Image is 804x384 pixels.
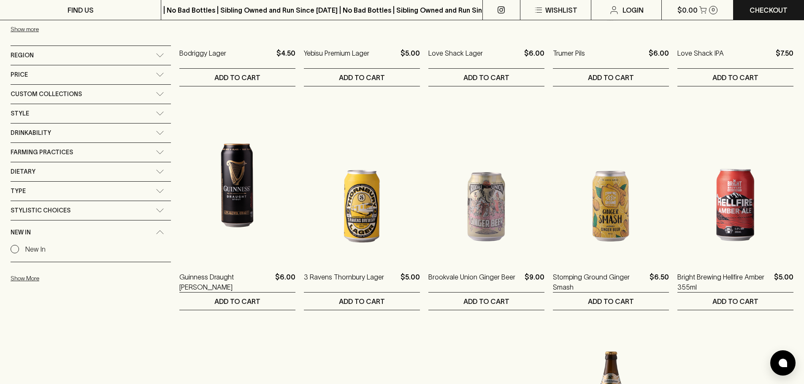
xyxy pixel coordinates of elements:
span: Price [11,70,28,80]
span: Style [11,108,29,119]
div: New In [11,220,171,244]
span: New In [11,227,31,238]
p: $6.00 [649,48,669,68]
button: ADD TO CART [304,293,420,310]
button: ADD TO CART [677,69,793,86]
a: Yebisu Premium Lager [304,48,369,68]
a: Stomping Ground Ginger Smash [553,272,646,292]
img: bubble-icon [779,359,787,367]
p: 0 [712,8,715,12]
p: $5.00 [401,272,420,292]
p: $5.00 [774,272,793,292]
div: Type [11,182,171,201]
p: $6.00 [275,272,295,292]
a: Brookvale Union Ginger Beer [428,272,515,292]
span: Custom Collections [11,89,82,99]
p: Login [623,5,644,15]
div: Farming Practices [11,143,171,162]
p: $6.50 [650,272,669,292]
p: $6.00 [524,48,544,68]
button: ADD TO CART [179,293,295,310]
p: $7.50 [776,48,793,68]
span: Region [11,50,34,61]
a: Guinness Draught [PERSON_NAME] [179,272,272,292]
img: Bright Brewing Hellfire Amber 355ml [677,112,793,259]
a: Love Shack Lager [428,48,483,68]
span: Dietary [11,166,35,177]
p: ADD TO CART [463,296,509,306]
a: Love Shack IPA [677,48,724,68]
p: ADD TO CART [588,73,634,83]
button: ADD TO CART [677,293,793,310]
a: 3 Ravens Thornbury Lager [304,272,384,292]
p: ADD TO CART [712,73,758,83]
p: ADD TO CART [712,296,758,306]
button: ADD TO CART [179,69,295,86]
span: Stylistic Choices [11,205,70,216]
a: Trumer Pils [553,48,585,68]
img: 3 Ravens Thornbury Lager [304,112,420,259]
p: ADD TO CART [463,73,509,83]
p: ADD TO CART [339,73,385,83]
div: Region [11,46,171,65]
img: Brookvale Union Ginger Beer [428,112,544,259]
button: Show more [11,21,121,38]
p: ADD TO CART [339,296,385,306]
div: Price [11,65,171,84]
button: ADD TO CART [428,69,544,86]
p: FIND US [68,5,94,15]
img: Stomping Ground Ginger Smash [553,112,669,259]
div: Drinkability [11,124,171,142]
span: Drinkability [11,128,51,138]
p: ADD TO CART [588,296,634,306]
span: Type [11,186,26,196]
div: Style [11,104,171,123]
p: New In [25,244,46,254]
p: ADD TO CART [214,296,260,306]
div: Stylistic Choices [11,201,171,220]
button: ADD TO CART [553,69,669,86]
button: ADD TO CART [428,293,544,310]
p: $0.00 [677,5,698,15]
p: ADD TO CART [214,73,260,83]
img: Guinness Draught Stout [179,112,295,259]
p: Wishlist [545,5,577,15]
button: ADD TO CART [553,293,669,310]
span: Farming Practices [11,147,73,158]
p: $9.00 [525,272,544,292]
div: Custom Collections [11,85,171,104]
a: Bodriggy Lager [179,48,226,68]
p: $4.50 [276,48,295,68]
p: $5.00 [401,48,420,68]
button: Show More [11,270,121,287]
a: Bright Brewing Hellfire Amber 355ml [677,272,771,292]
div: Dietary [11,162,171,181]
p: Checkout [750,5,788,15]
button: ADD TO CART [304,69,420,86]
